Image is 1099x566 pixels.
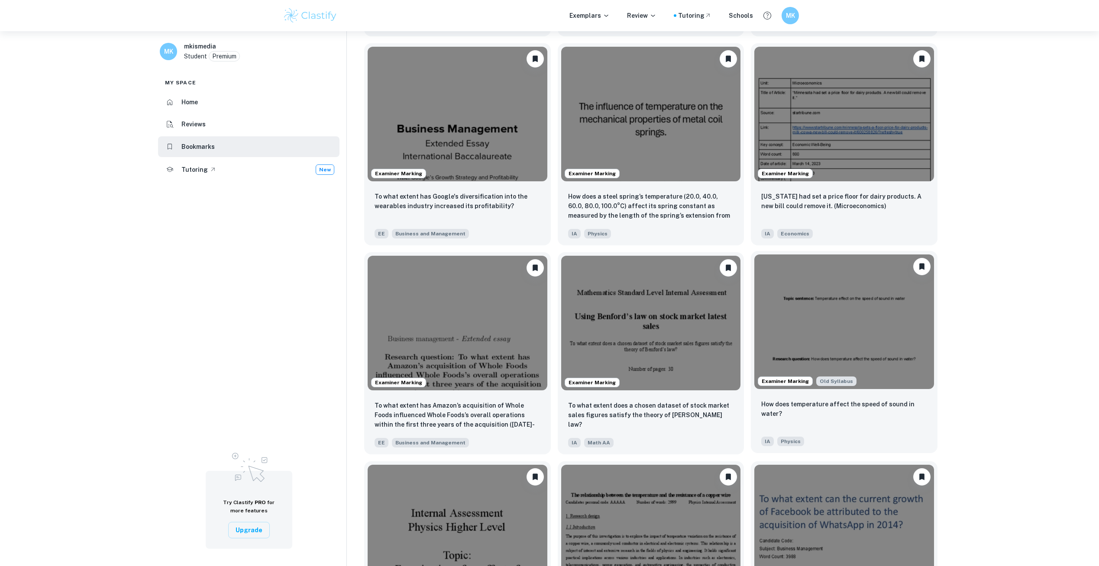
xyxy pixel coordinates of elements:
[760,8,775,23] button: Help and Feedback
[568,438,581,447] span: IA
[184,42,216,51] h6: mkismedia
[678,11,711,20] a: Tutoring
[568,192,734,221] p: How does a steel spring’s temperature (20.0, 40.0, 60.0, 80.0, 100.0°C) affect its spring constan...
[527,468,544,486] button: Unbookmark
[227,447,271,485] img: Upgrade to Pro
[216,498,282,515] h6: Try Clastify for more features
[782,7,799,24] button: MK
[372,379,426,386] span: Examiner Marking
[392,438,469,447] span: Business and Management
[729,11,753,20] a: Schools
[754,254,934,389] img: Physics IA example thumbnail: How does temperature affect the speed of
[392,229,469,238] span: Business and Management
[375,401,540,430] p: To what extent has Amazon’s acquisition of Whole Foods influenced Whole Foods’s overall operation...
[569,11,610,20] p: Exemplars
[720,468,737,486] button: Unbookmark
[720,259,737,277] button: Unbookmark
[372,170,426,177] span: Examiner Marking
[228,522,270,538] button: Upgrade
[565,170,619,177] span: Examiner Marking
[627,11,656,20] p: Review
[181,165,208,174] h6: Tutoring
[913,50,931,68] button: Unbookmark
[181,97,198,107] h6: Home
[785,11,795,20] h6: MK
[754,47,934,181] img: Economics IA example thumbnail: Minnesota had set a price floor for dair
[561,47,741,181] img: Physics IA example thumbnail: How does a steel spring’s temperature (2
[364,252,551,454] a: Examiner MarkingUnbookmarkTo what extent has Amazon’s acquisition of Whole Foods influenced Whole...
[212,51,236,61] p: Premium
[283,7,338,24] img: Clastify logo
[561,256,741,390] img: Math AA IA example thumbnail: To what extent does a chosen dataset of
[758,170,812,177] span: Examiner Marking
[913,468,931,486] button: Unbookmark
[761,399,927,418] p: How does temperature affect the speed of sound in water?
[527,259,544,277] button: Unbookmark
[158,92,339,113] a: Home
[364,43,551,245] a: Examiner MarkingUnbookmarkTo what extent has Google's diversification into the wearables industry...
[375,192,540,211] p: To what extent has Google's diversification into the wearables industry increased its profitability?
[375,229,388,238] span: EE
[761,437,774,446] span: IA
[568,401,734,429] p: To what extent does a chosen dataset of stock market sales figures satisfy the theory of Benford’...
[761,192,927,211] p: Minnesota had set a price floor for dairy products. A new bill could remove it. (Microeconomics)
[751,43,937,245] a: Examiner MarkingUnbookmarkMinnesota had set a price floor for dairy products. A new bill could re...
[558,252,744,454] a: Examiner MarkingUnbookmarkTo what extent does a chosen dataset of stock market sales figures sati...
[761,229,774,238] span: IA
[777,229,813,238] span: Economics
[184,51,207,61] p: Student
[777,437,804,446] span: Physics
[255,499,266,505] span: PRO
[751,252,937,454] a: Examiner MarkingStarting from the May 2025 session, the Physics IA requirements have changed. It'...
[164,47,174,56] h6: MK
[720,50,737,68] button: Unbookmark
[565,379,619,386] span: Examiner Marking
[527,50,544,68] button: Unbookmark
[181,119,206,129] h6: Reviews
[568,229,581,238] span: IA
[584,438,614,447] span: Math AA
[158,136,339,157] a: Bookmarks
[368,256,547,390] img: Business and Management EE example thumbnail: To what extent has Amazon’s acquisition
[158,159,339,180] a: TutoringNew
[758,377,812,385] span: Examiner Marking
[558,43,744,245] a: Examiner MarkingUnbookmarkHow does a steel spring’s temperature (20.0, 40.0, 60.0, 80.0, 100.0°C)...
[584,229,611,238] span: Physics
[375,438,388,447] span: EE
[181,142,215,151] h6: Bookmarks
[816,376,857,386] div: Starting from the May 2025 session, the Physics IA requirements have changed. It's OK to refer to...
[913,258,931,275] button: Unbookmark
[158,114,339,135] a: Reviews
[316,166,334,174] span: New
[165,79,196,87] span: My space
[368,47,547,181] img: Business and Management EE example thumbnail: To what extent has Google's diversificat
[816,376,857,386] span: Old Syllabus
